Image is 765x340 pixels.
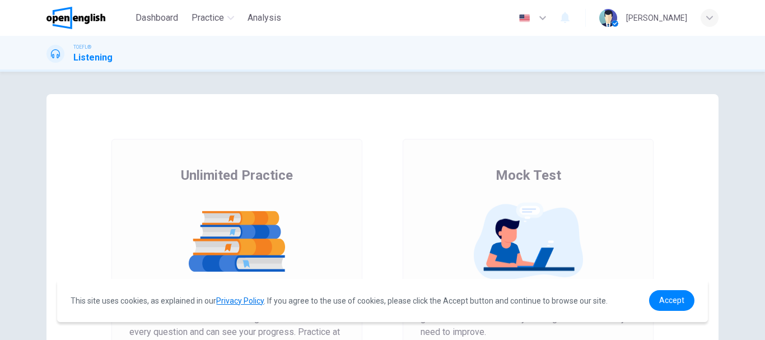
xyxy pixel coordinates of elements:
span: Mock Test [496,166,561,184]
span: Practice [192,11,224,25]
span: Accept [659,296,684,305]
a: OpenEnglish logo [46,7,131,29]
button: Analysis [243,8,286,28]
span: Analysis [248,11,281,25]
a: dismiss cookie message [649,290,694,311]
a: Privacy Policy [216,296,264,305]
span: Unlimited Practice [181,166,293,184]
button: Dashboard [131,8,183,28]
img: OpenEnglish logo [46,7,105,29]
div: cookieconsent [57,279,707,322]
button: Practice [187,8,239,28]
span: Dashboard [136,11,178,25]
span: TOEFL® [73,43,91,51]
img: Profile picture [599,9,617,27]
h1: Listening [73,51,113,64]
img: en [517,14,531,22]
span: This site uses cookies, as explained in our . If you agree to the use of cookies, please click th... [71,296,608,305]
div: [PERSON_NAME] [626,11,687,25]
